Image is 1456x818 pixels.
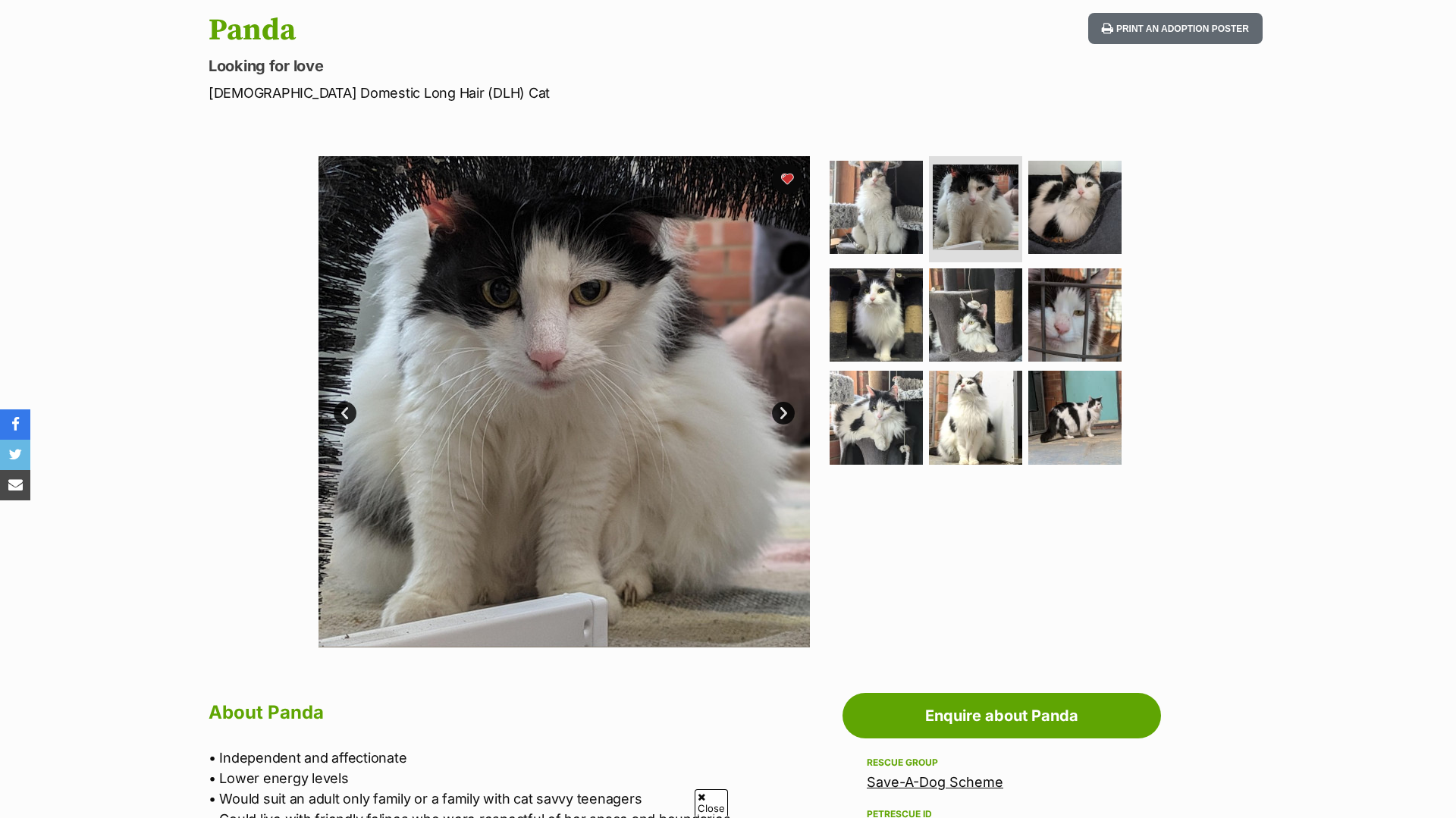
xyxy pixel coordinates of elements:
[929,268,1022,362] img: Photo of Panda
[867,774,1003,790] a: Save-A-Dog Scheme
[1028,268,1122,362] img: Photo of Panda
[929,371,1022,464] img: Photo of Panda
[1028,161,1122,254] img: Photo of Panda
[209,55,850,77] p: Looking for love
[830,161,923,254] img: Photo of Panda
[1028,371,1122,464] img: Photo of Panda
[772,164,802,194] button: favourite
[695,789,728,816] span: Close
[1088,13,1263,44] button: Print an adoption poster
[209,83,850,103] p: [DEMOGRAPHIC_DATA] Domestic Long Hair (DLH) Cat
[209,13,850,48] h1: Panda
[334,402,356,425] a: Prev
[933,165,1018,250] img: Photo of Panda
[830,371,923,464] img: Photo of Panda
[830,268,923,362] img: Photo of Panda
[209,696,835,729] h2: About Panda
[867,757,1137,769] div: Rescue group
[318,156,810,647] img: Photo of Panda
[843,693,1161,738] a: Enquire about Panda
[810,156,1301,647] img: Photo of Panda
[772,402,795,425] a: Next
